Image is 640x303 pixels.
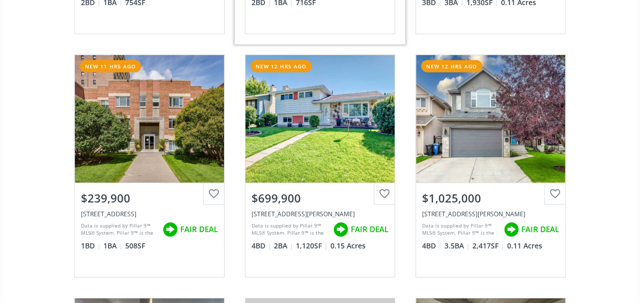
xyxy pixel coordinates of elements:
[125,241,145,251] span: 508 SF
[422,222,498,237] div: Data is supplied by Pillar 9™ MLS® System. Pillar 9™ is the owner of the copyright in its MLS® Sy...
[444,241,470,251] span: 3.5 BA
[422,190,559,206] div: $1,025,000
[351,224,388,235] span: FAIR DEAL
[330,241,366,251] span: 0.15 Acres
[330,219,351,240] img: rating icon
[507,241,542,251] span: 0.11 Acres
[252,222,328,237] div: Data is supplied by Pillar 9™ MLS® System. Pillar 9™ is the owner of the copyright in its MLS® Sy...
[81,210,218,218] div: 330 19 Avenue SW #26, Calgary, AB T2S 0C9
[252,190,388,206] div: $699,900
[405,44,576,287] a: new 12 hrs ago$1,025,000[STREET_ADDRESS][PERSON_NAME]Data is supplied by Pillar 9™ MLS® System. P...
[274,241,293,251] span: 2 BA
[160,219,180,240] img: rating icon
[252,241,271,251] span: 4 BD
[81,190,218,206] div: $239,900
[422,210,559,218] div: 122 Tuscany Glen Place NW, Calgary, AB T3L2Z4
[521,224,559,235] span: FAIR DEAL
[64,44,235,287] a: new 11 hrs ago$239,900[STREET_ADDRESS]Data is supplied by Pillar 9™ MLS® System. Pillar 9™ is the...
[296,241,328,251] span: 1,120 SF
[81,241,101,251] span: 1 BD
[180,224,218,235] span: FAIR DEAL
[501,219,521,240] img: rating icon
[235,44,405,287] a: new 12 hrs ago$699,900[STREET_ADDRESS][PERSON_NAME]Data is supplied by Pillar 9™ MLS® System. Pil...
[103,241,123,251] span: 1 BA
[252,210,388,218] div: 4536 Vandergrift Crescent NW, Calgary, AB T3A0J1
[422,241,442,251] span: 4 BD
[472,241,505,251] span: 2,417 SF
[81,222,157,237] div: Data is supplied by Pillar 9™ MLS® System. Pillar 9™ is the owner of the copyright in its MLS® Sy...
